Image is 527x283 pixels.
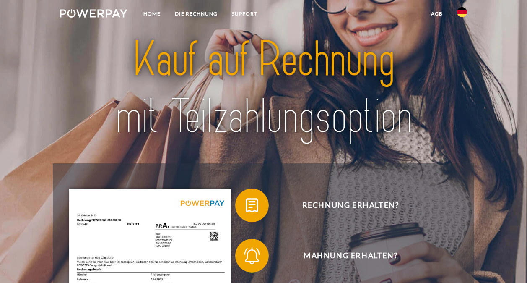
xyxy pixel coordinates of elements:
button: Rechnung erhalten? [235,189,453,222]
img: qb_bill.svg [241,195,262,216]
span: Rechnung erhalten? [248,189,453,222]
img: qb_bell.svg [241,245,262,266]
img: de [457,7,467,17]
a: Home [136,6,168,21]
img: logo-powerpay-white.svg [60,9,127,18]
a: DIE RECHNUNG [168,6,225,21]
img: title-powerpay_de.svg [80,28,447,148]
a: agb [424,6,450,21]
span: Mahnung erhalten? [248,239,453,273]
a: SUPPORT [225,6,265,21]
button: Mahnung erhalten? [235,239,453,273]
